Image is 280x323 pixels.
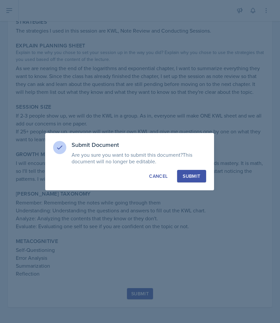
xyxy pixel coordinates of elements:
span: This document will no longer be editable. [72,151,192,165]
p: Are you sure you want to submit this document? [72,151,206,165]
div: Cancel [149,173,168,179]
h3: Submit Document [72,141,206,149]
button: Submit [177,170,206,182]
button: Cancel [143,170,173,182]
div: Submit [183,173,200,179]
